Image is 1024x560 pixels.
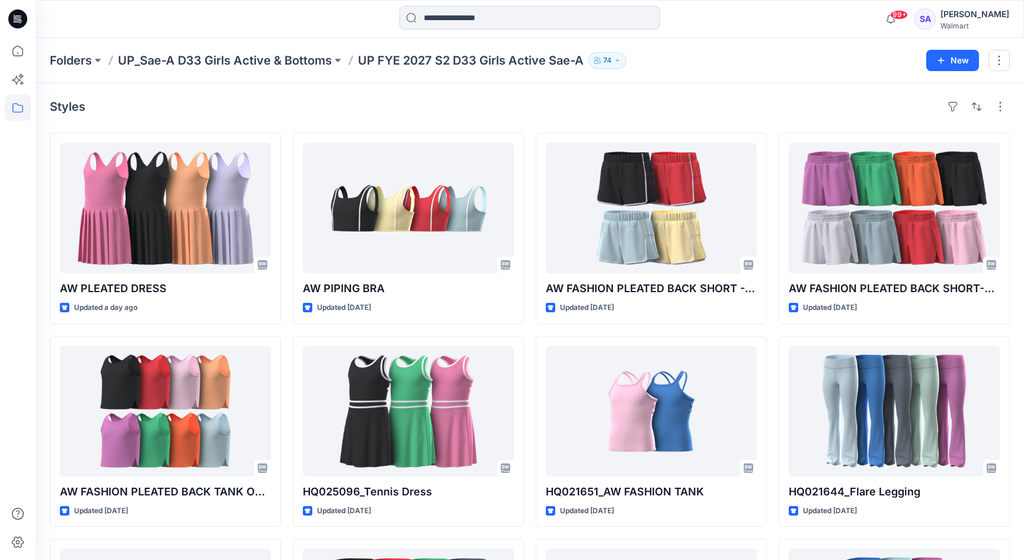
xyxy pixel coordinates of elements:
p: Updated [DATE] [560,302,614,314]
a: HQ025096_Tennis Dress [303,346,514,476]
span: 99+ [890,10,908,20]
a: AW PLEATED DRESS [60,143,271,273]
a: AW FASHION PLEATED BACK SHORT-OPT1 [789,143,1000,273]
div: SA [914,8,936,30]
p: HQ021644_Flare Legging [789,484,1000,500]
h4: Styles [50,100,85,114]
a: UP_Sae-A D33 Girls Active & Bottoms [118,52,332,69]
p: Updated [DATE] [74,505,128,517]
p: AW PLEATED DRESS [60,280,271,297]
button: New [926,50,979,71]
p: Updated a day ago [74,302,137,314]
p: Updated [DATE] [803,302,857,314]
p: HQ021651_AW FASHION TANK [546,484,757,500]
p: AW FASHION PLEATED BACK TANK OPT1 [60,484,271,500]
div: [PERSON_NAME] [940,7,1009,21]
p: Updated [DATE] [560,505,614,517]
a: Folders [50,52,92,69]
p: Updated [DATE] [317,505,371,517]
a: AW FASHION PLEATED BACK SHORT - OPT2 [546,143,757,273]
p: AW FASHION PLEATED BACK SHORT - OPT2 [546,280,757,297]
a: HQ021644_Flare Legging [789,346,1000,476]
p: 74 [603,54,612,67]
p: Updated [DATE] [317,302,371,314]
a: AW PIPING BRA [303,143,514,273]
a: HQ021651_AW FASHION TANK [546,346,757,476]
p: AW FASHION PLEATED BACK SHORT-OPT1 [789,280,1000,297]
button: 74 [588,52,626,69]
p: Updated [DATE] [803,505,857,517]
p: UP FYE 2027 S2 D33 Girls Active Sae-A [358,52,584,69]
div: Walmart [940,21,1009,30]
a: AW FASHION PLEATED BACK TANK OPT1 [60,346,271,476]
p: HQ025096_Tennis Dress [303,484,514,500]
p: AW PIPING BRA [303,280,514,297]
